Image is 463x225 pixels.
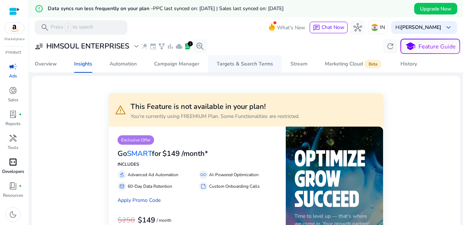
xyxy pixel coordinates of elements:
[414,3,457,14] button: Upgrade Now
[9,210,17,219] span: dark_mode
[9,182,17,190] span: book_4
[119,183,125,189] span: database
[128,183,172,190] p: 60-Day Data Retention
[175,43,183,50] span: cloud
[310,22,348,33] button: chatChat Now
[217,61,273,67] div: Targets & Search Terms
[118,149,161,158] h3: Go for
[8,97,18,103] p: Sales
[9,86,17,95] span: donut_small
[65,24,71,31] span: /
[395,25,441,30] p: Hi
[325,61,383,67] div: Marketing Cloud
[371,24,378,31] img: in.svg
[184,43,191,50] span: lab_profile
[46,42,129,51] h3: HIMSOUL ENTERPRISES
[118,161,277,167] p: INCLUDES
[127,149,152,158] span: SMART
[9,73,17,79] p: Ads
[444,23,453,32] span: keyboard_arrow_down
[118,216,135,225] h3: $250
[400,24,441,31] b: [PERSON_NAME]
[162,149,208,158] h3: $149 /month*
[200,172,206,178] span: all_inclusive
[35,4,43,13] mat-icon: error_outline
[353,23,362,32] span: hub
[154,61,199,67] div: Campaign Manager
[4,37,25,42] p: Marketplace
[8,144,18,151] p: Tools
[196,42,204,51] span: search_insights
[419,42,456,51] p: Feature Guide
[41,23,49,32] span: search
[141,43,148,50] span: wand_stars
[153,5,284,12] span: PPC last synced on: [DATE] | Sales last synced on: [DATE]
[2,168,24,175] p: Developers
[131,112,300,120] p: You're currently using FREEMIUM Plan. Some Functionalities are restricted.
[35,61,57,67] div: Overview
[380,21,385,34] p: IN
[9,134,17,143] span: handyman
[167,43,174,50] span: bar_chart
[158,43,165,50] span: family_history
[118,197,161,204] a: Apply Promo Code
[110,61,137,67] div: Automation
[386,42,395,51] span: refresh
[128,171,178,178] p: Advanced Ad Automation
[132,42,141,51] span: expand_more
[420,5,451,13] span: Upgrade Now
[138,215,155,225] b: $149
[5,120,21,127] p: Reports
[364,60,382,68] span: Beta
[405,41,416,52] span: school
[119,172,125,178] span: gavel
[383,39,398,54] button: refresh
[19,184,22,187] span: fiber_manual_record
[400,39,460,54] button: schoolFeature Guide
[322,24,344,31] span: Chat Now
[209,183,260,190] p: Custom Onboarding Calls
[400,61,417,67] div: History
[9,110,17,119] span: lab_profile
[3,192,23,199] p: Resources
[9,62,17,71] span: campaign
[200,183,206,189] span: summarize
[19,113,22,116] span: fiber_manual_record
[313,24,320,31] span: chat
[5,49,21,55] p: Product
[188,41,193,46] div: 1
[74,61,92,67] div: Insights
[131,102,300,111] h3: This Feature is not available in your plan!
[115,104,126,116] span: warning
[351,20,365,35] button: hub
[5,23,24,34] img: amazon.svg
[209,171,259,178] p: AI-Powered Optimization
[51,24,93,31] p: Press to search
[290,61,307,67] div: Stream
[277,21,305,34] span: What's New
[157,218,171,223] p: / month
[193,39,207,54] button: search_insights
[35,42,43,51] span: user_attributes
[9,158,17,166] span: code_blocks
[118,135,154,145] p: Exclusive Offer
[48,6,284,12] h5: Data syncs run less frequently on your plan -
[149,43,157,50] span: event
